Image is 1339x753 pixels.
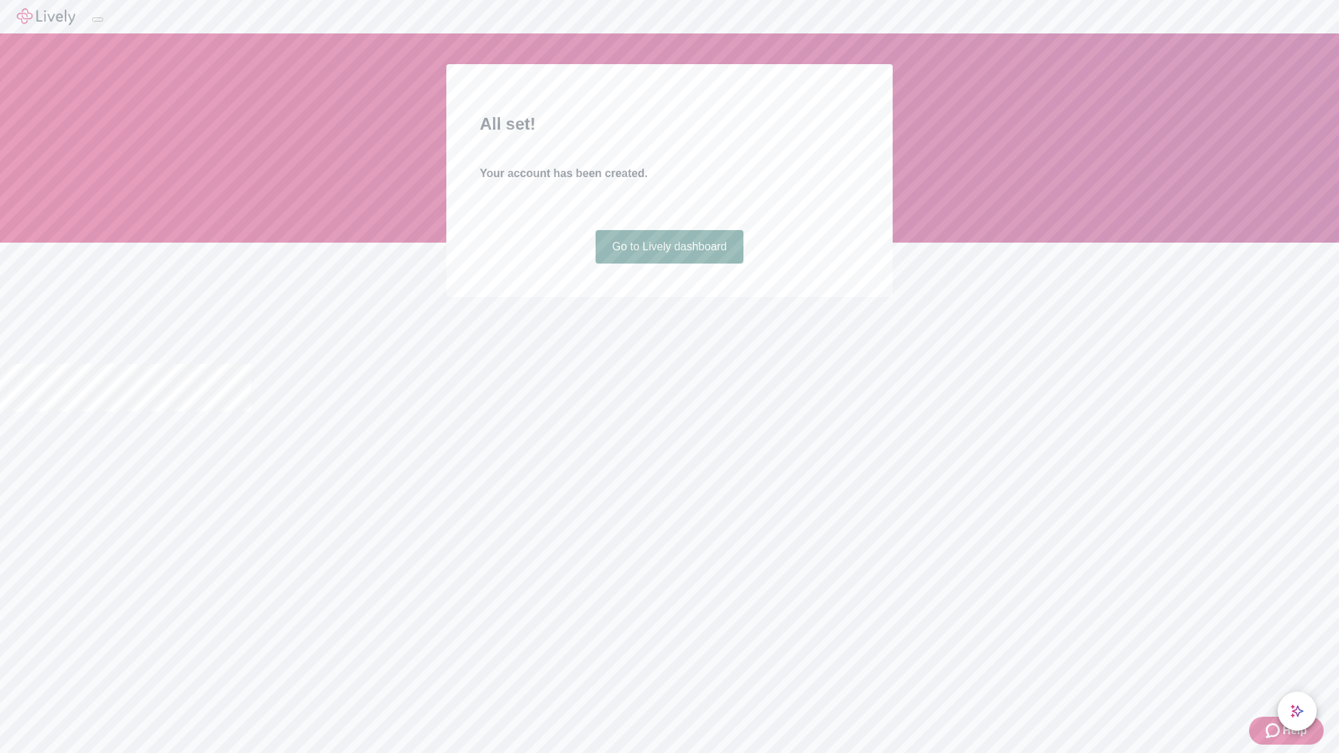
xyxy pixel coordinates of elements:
[1249,717,1324,745] button: Zendesk support iconHelp
[1266,722,1283,739] svg: Zendesk support icon
[17,8,75,25] img: Lively
[1290,704,1304,718] svg: Lively AI Assistant
[596,230,744,264] a: Go to Lively dashboard
[92,17,103,22] button: Log out
[480,112,859,137] h2: All set!
[1283,722,1307,739] span: Help
[480,165,859,182] h4: Your account has been created.
[1278,692,1317,731] button: chat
